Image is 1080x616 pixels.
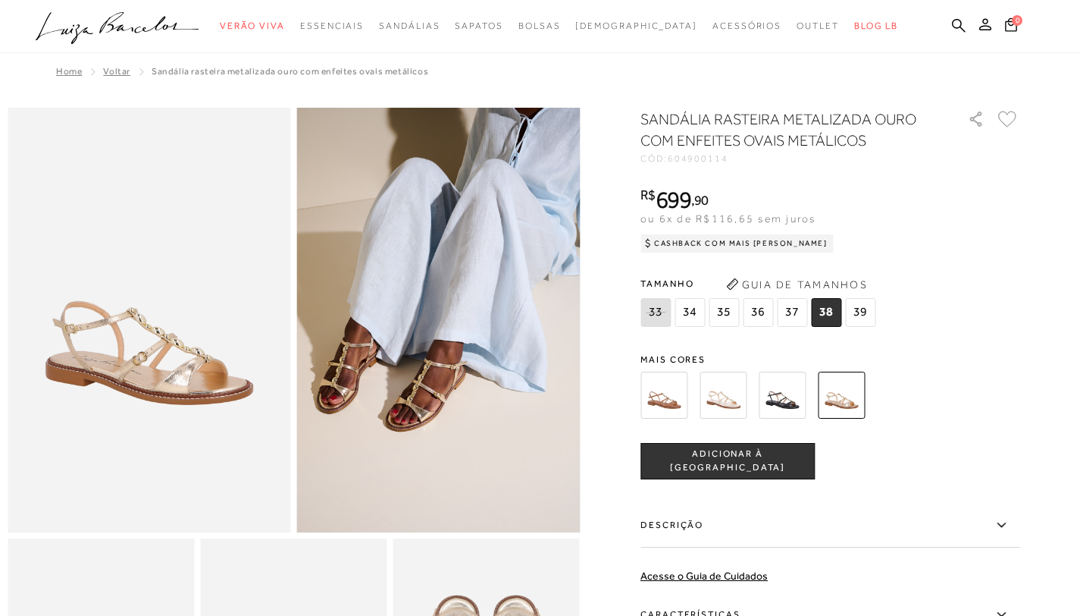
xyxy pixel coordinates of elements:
[640,188,656,202] i: R$
[575,12,697,40] a: noSubCategoriesText
[518,12,561,40] a: categoryNavScreenReaderText
[640,272,879,295] span: Tamanho
[712,12,781,40] a: categoryNavScreenReaderText
[575,20,697,31] span: [DEMOGRAPHIC_DATA]
[379,20,440,31] span: Sandálias
[103,66,130,77] a: Voltar
[640,355,1019,364] span: Mais cores
[455,20,502,31] span: Sapatos
[640,570,768,582] a: Acesse o Guia de Cuidados
[640,298,671,327] span: 33
[640,372,687,419] img: SANDÁLIA RASTEIRA EM COURO CARAMELO COM ENFEITES OVAIS METÁLICOS
[845,298,875,327] span: 39
[797,20,839,31] span: Outlet
[56,66,82,77] a: Home
[8,108,291,533] img: image
[1000,17,1022,37] button: 0
[854,20,898,31] span: BLOG LB
[691,193,709,207] i: ,
[818,372,865,419] img: SANDÁLIA RASTEIRA METALIZADA OURO COM ENFEITES OVAIS METÁLICOS
[675,298,705,327] span: 34
[709,298,739,327] span: 35
[518,20,561,31] span: Bolsas
[640,212,815,225] span: ou 6x de R$116,65 sem juros
[700,372,747,419] img: SANDÁLIA RASTEIRA EM COURO OFF WHITE COM ENFEITES OVAIS METÁLICOS
[640,108,925,151] h1: SANDÁLIA RASTEIRA METALIZADA OURO COM ENFEITES OVAIS METÁLICOS
[152,66,428,77] span: SANDÁLIA RASTEIRA METALIZADA OURO COM ENFEITES OVAIS METÁLICOS
[297,108,581,533] img: image
[300,12,364,40] a: categoryNavScreenReaderText
[220,20,285,31] span: Verão Viva
[854,12,898,40] a: BLOG LB
[640,504,1019,548] label: Descrição
[759,372,806,419] img: SANDÁLIA RASTEIRA EM COURO PRETO COM ENFEITES OVAIS METÁLICOS
[640,234,834,253] div: Cashback com Mais [PERSON_NAME]
[640,443,815,479] button: ADICIONAR À [GEOGRAPHIC_DATA]
[811,298,841,327] span: 38
[721,272,872,297] button: Guia de Tamanhos
[220,12,285,40] a: categoryNavScreenReaderText
[656,186,691,213] span: 699
[455,12,502,40] a: categoryNavScreenReaderText
[743,298,773,327] span: 36
[694,192,709,208] span: 90
[777,298,807,327] span: 37
[797,12,839,40] a: categoryNavScreenReaderText
[379,12,440,40] a: categoryNavScreenReaderText
[640,154,944,163] div: CÓD:
[1012,15,1022,26] span: 0
[641,448,814,474] span: ADICIONAR À [GEOGRAPHIC_DATA]
[300,20,364,31] span: Essenciais
[712,20,781,31] span: Acessórios
[668,153,728,164] span: 604900114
